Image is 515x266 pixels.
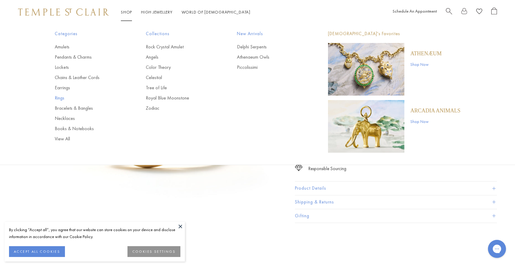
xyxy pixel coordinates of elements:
[55,44,122,50] a: Amulets
[182,9,250,15] a: World of [DEMOGRAPHIC_DATA]World of [DEMOGRAPHIC_DATA]
[146,44,213,50] a: Rock Crystal Amulet
[55,30,122,38] span: Categories
[55,136,122,142] a: View All
[55,125,122,132] a: Books & Notebooks
[55,84,122,91] a: Earrings
[491,8,497,17] a: Open Shopping Bag
[55,64,122,71] a: Lockets
[9,226,180,240] div: By clicking “Accept all”, you agree that our website can store cookies on your device and disclos...
[476,8,482,17] a: View Wishlist
[141,9,173,15] a: High JewelleryHigh Jewellery
[55,115,122,122] a: Necklaces
[9,246,65,257] button: ACCEPT ALL COOKIES
[146,64,213,71] a: Color Theory
[295,182,497,195] button: Product Details
[146,95,213,101] a: Royal Blue Moonstone
[237,64,304,71] a: Piccolissimi
[146,30,213,38] span: Collections
[410,107,461,114] a: ARCADIA ANIMALS
[410,50,442,57] a: Athenæum
[446,8,452,17] a: Search
[146,84,213,91] a: Tree of Life
[121,8,250,16] nav: Main navigation
[328,30,461,38] p: [DEMOGRAPHIC_DATA]'s Favorites
[410,118,461,125] a: Shop Now
[121,9,132,15] a: ShopShop
[295,195,497,209] button: Shipping & Returns
[55,95,122,101] a: Rings
[295,209,497,223] button: Gifting
[393,8,437,14] a: Schedule An Appointment
[127,246,180,257] button: COOKIES SETTINGS
[295,165,302,171] img: icon_sourcing.svg
[18,8,109,16] img: Temple St. Clair
[55,74,122,81] a: Chains & Leather Cords
[146,105,213,112] a: Zodiac
[485,238,509,260] iframe: Gorgias live chat messenger
[410,61,442,68] a: Shop Now
[146,74,213,81] a: Celestial
[55,54,122,60] a: Pendants & Charms
[308,165,346,173] div: Responsible Sourcing
[237,54,304,60] a: Athenaeum Owls
[146,54,213,60] a: Angels
[237,44,304,50] a: Delphi Serpents
[55,105,122,112] a: Bracelets & Bangles
[237,30,304,38] span: New Arrivals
